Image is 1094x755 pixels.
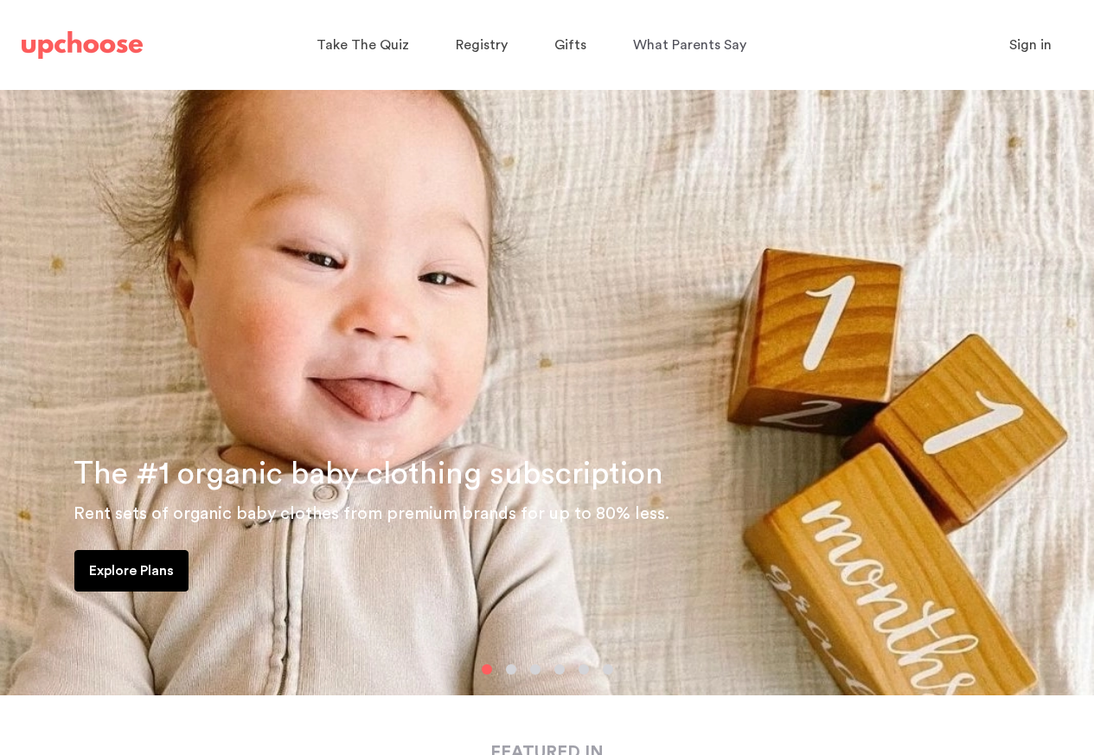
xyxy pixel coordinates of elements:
[554,38,586,52] span: Gifts
[74,458,663,489] span: The #1 organic baby clothing subscription
[89,560,174,581] p: Explore Plans
[554,29,592,62] a: Gifts
[317,38,409,52] span: Take The Quiz
[633,38,746,52] span: What Parents Say
[456,38,508,52] span: Registry
[74,500,1073,528] p: Rent sets of organic baby clothes from premium brands for up to 80% less.
[456,29,513,62] a: Registry
[317,29,414,62] a: Take The Quiz
[988,28,1073,62] button: Sign in
[74,550,189,592] a: Explore Plans
[1009,38,1052,52] span: Sign in
[22,28,143,63] a: UpChoose
[22,31,143,59] img: UpChoose
[633,29,752,62] a: What Parents Say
